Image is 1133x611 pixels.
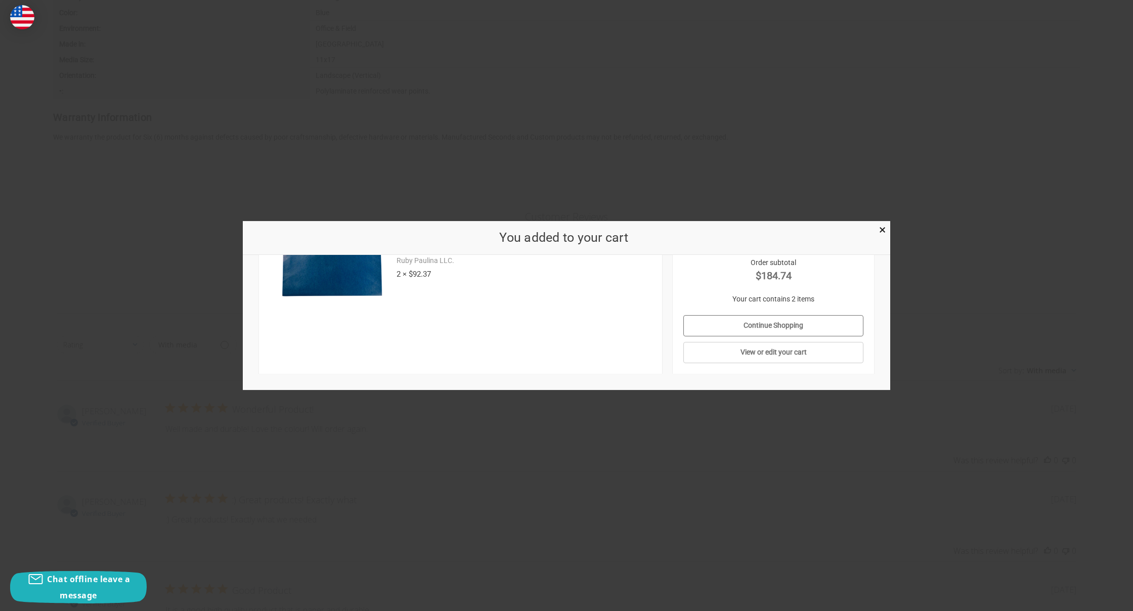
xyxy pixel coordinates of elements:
[47,574,130,601] span: Chat offline leave a message
[877,224,888,234] a: Close
[683,294,864,304] p: Your cart contains 2 items
[397,269,651,280] div: 2 × $92.37
[397,255,651,266] div: Ruby Paulina LLC.
[683,315,864,336] a: Continue Shopping
[683,268,864,283] strong: $184.74
[259,228,869,247] h2: You added to your cart
[683,257,864,283] div: Order subtotal
[683,342,864,363] a: View or edit your cart
[10,5,34,29] img: duty and tax information for United States
[10,571,147,603] button: Chat offline leave a message
[275,204,391,321] img: 11x17 Hanging File Folders
[879,223,886,237] span: ×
